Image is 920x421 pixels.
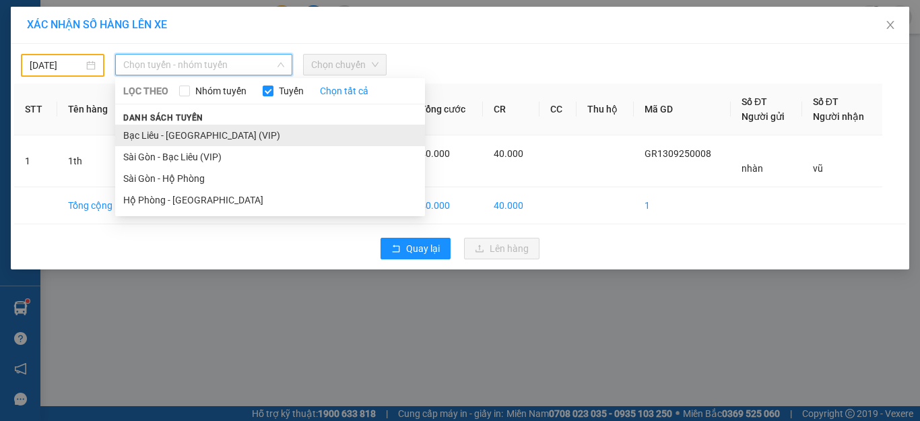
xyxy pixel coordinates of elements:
th: CR [483,84,539,135]
td: 1 [14,135,57,187]
li: [STREET_ADDRESS][PERSON_NAME] [6,30,257,63]
li: Sài Gòn - Bạc Liêu (VIP) [115,146,425,168]
span: Tuyến [273,84,309,98]
th: Tổng cước [409,84,483,135]
th: STT [14,84,57,135]
b: GỬI : VP Giá Rai [6,100,138,123]
a: Chọn tất cả [320,84,368,98]
span: phone [77,66,88,77]
button: uploadLên hàng [464,238,539,259]
span: environment [77,32,88,43]
td: 1 [634,187,731,224]
th: Tên hàng [57,84,130,135]
td: 1th [57,135,130,187]
li: Hộ Phòng - [GEOGRAPHIC_DATA] [115,189,425,211]
span: close [885,20,896,30]
th: Thu hộ [577,84,634,135]
span: Chọn chuyến [311,55,379,75]
span: Số ĐT [813,96,839,107]
span: Nhóm tuyến [190,84,252,98]
td: 40.000 [483,187,539,224]
span: Người gửi [742,111,785,122]
span: rollback [391,244,401,255]
span: nhàn [742,163,763,174]
span: LỌC THEO [123,84,168,98]
button: rollbackQuay lại [381,238,451,259]
li: Sài Gòn - Hộ Phòng [115,168,425,189]
span: Chọn tuyến - nhóm tuyến [123,55,284,75]
li: Bạc Liêu - [GEOGRAPHIC_DATA] (VIP) [115,125,425,146]
button: Close [872,7,909,44]
th: Mã GD [634,84,731,135]
td: Tổng cộng [57,187,130,224]
span: vũ [813,163,823,174]
span: GR1309250008 [645,148,711,159]
span: Danh sách tuyến [115,112,211,124]
span: Quay lại [406,241,440,256]
td: 40.000 [409,187,483,224]
input: 13/09/2025 [30,58,84,73]
span: 40.000 [420,148,450,159]
span: XÁC NHẬN SỐ HÀNG LÊN XE [27,18,167,31]
span: down [277,61,285,69]
span: Số ĐT [742,96,767,107]
li: 0983 44 7777 [6,63,257,80]
span: 40.000 [494,148,523,159]
th: CC [539,84,577,135]
span: Người nhận [813,111,864,122]
b: TRÍ NHÂN [77,9,145,26]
